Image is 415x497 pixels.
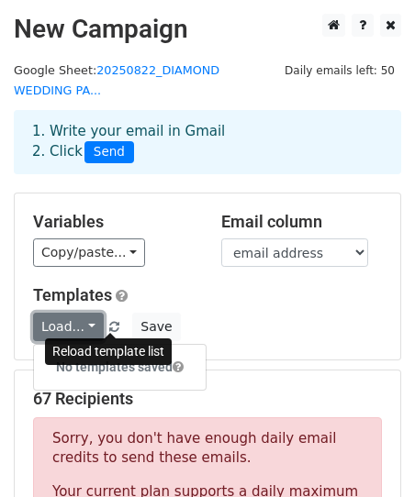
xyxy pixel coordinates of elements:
p: Sorry, you don't have enough daily email credits to send these emails. [52,429,363,468]
div: Reload template list [45,338,172,365]
h5: 67 Recipients [33,389,382,409]
a: 20250822_DIAMOND WEDDING PA... [14,63,219,98]
span: Send [84,141,134,163]
h5: Variables [33,212,194,232]
a: Daily emails left: 50 [278,63,401,77]
div: 1. Write your email in Gmail 2. Click [18,121,397,163]
iframe: Chat Widget [323,409,415,497]
h5: Email column [221,212,382,232]
a: Copy/paste... [33,238,145,267]
a: Templates [33,285,112,304]
h6: No templates saved [34,352,206,382]
a: Load... [33,313,104,341]
button: Save [132,313,180,341]
h2: New Campaign [14,14,401,45]
small: Google Sheet: [14,63,219,98]
span: Daily emails left: 50 [278,61,401,81]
